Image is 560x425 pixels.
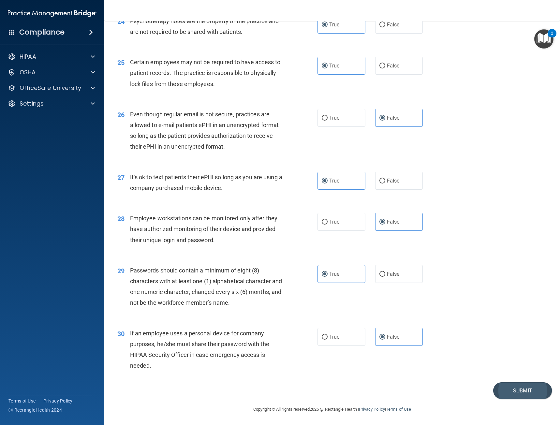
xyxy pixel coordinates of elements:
[379,22,385,27] input: False
[379,335,385,340] input: False
[322,22,328,27] input: True
[322,116,328,121] input: True
[130,18,279,35] span: Psychotherapy notes are the property of the practice and are not required to be shared with patie...
[379,179,385,183] input: False
[8,7,96,20] img: PMB logo
[551,33,553,42] div: 2
[8,398,36,404] a: Terms of Use
[117,174,125,182] span: 27
[322,272,328,277] input: True
[359,407,385,412] a: Privacy Policy
[19,28,65,37] h4: Compliance
[386,407,411,412] a: Terms of Use
[8,100,95,108] a: Settings
[130,215,277,243] span: Employee workstations can be monitored only after they have authorized monitoring of their device...
[387,22,400,28] span: False
[117,267,125,275] span: 29
[130,59,281,87] span: Certain employees may not be required to have access to patient records. The practice is responsi...
[117,59,125,66] span: 25
[20,84,81,92] p: OfficeSafe University
[322,220,328,225] input: True
[329,271,339,277] span: True
[387,115,400,121] span: False
[329,22,339,28] span: True
[379,272,385,277] input: False
[43,398,73,404] a: Privacy Policy
[329,115,339,121] span: True
[387,334,400,340] span: False
[322,64,328,68] input: True
[130,174,282,191] span: It’s ok to text patients their ePHI so long as you are using a company purchased mobile device.
[329,178,339,184] span: True
[322,179,328,183] input: True
[534,29,553,49] button: Open Resource Center, 2 new notifications
[20,68,36,76] p: OSHA
[379,116,385,121] input: False
[379,64,385,68] input: False
[117,330,125,338] span: 30
[20,100,44,108] p: Settings
[130,267,282,306] span: Passwords should contain a minimum of eight (8) characters with at least one (1) alphabetical cha...
[8,84,95,92] a: OfficeSafe University
[117,18,125,25] span: 24
[329,63,339,69] span: True
[387,63,400,69] span: False
[329,219,339,225] span: True
[20,53,36,61] p: HIPAA
[379,220,385,225] input: False
[8,68,95,76] a: OSHA
[322,335,328,340] input: True
[387,219,400,225] span: False
[117,215,125,223] span: 28
[329,334,339,340] span: True
[130,111,279,150] span: Even though regular email is not secure, practices are allowed to e-mail patients ePHI in an unen...
[493,382,552,399] button: Submit
[8,53,95,61] a: HIPAA
[130,330,269,369] span: If an employee uses a personal device for company purposes, he/she must share their password with...
[117,111,125,119] span: 26
[387,178,400,184] span: False
[213,399,451,420] div: Copyright © All rights reserved 2025 @ Rectangle Health | |
[387,271,400,277] span: False
[8,407,62,413] span: Ⓒ Rectangle Health 2024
